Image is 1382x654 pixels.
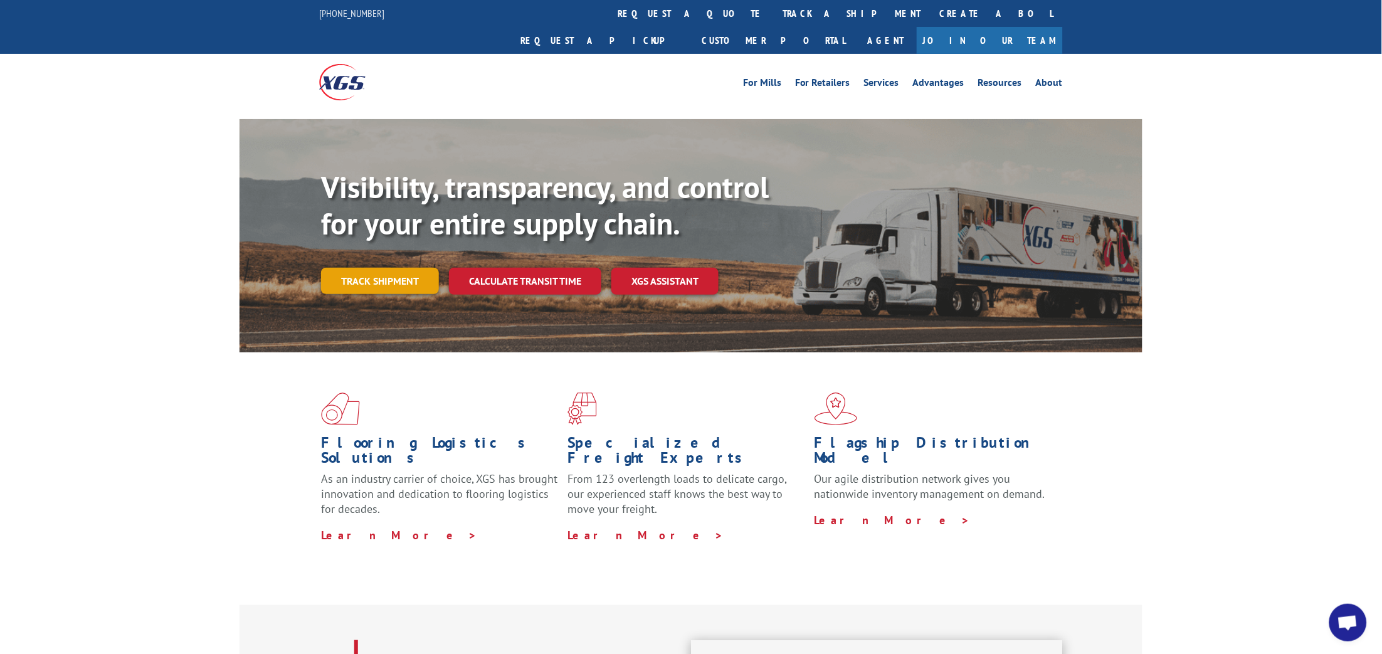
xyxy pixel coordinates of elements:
[815,513,971,527] a: Learn More >
[815,435,1052,472] h1: Flagship Distribution Model
[321,528,477,542] a: Learn More >
[913,78,964,92] a: Advantages
[321,167,769,243] b: Visibility, transparency, and control for your entire supply chain.
[321,472,557,516] span: As an industry carrier of choice, XGS has brought innovation and dedication to flooring logistics...
[692,27,855,54] a: Customer Portal
[978,78,1022,92] a: Resources
[917,27,1063,54] a: Join Our Team
[1329,604,1367,641] div: Open chat
[567,435,804,472] h1: Specialized Freight Experts
[567,528,724,542] a: Learn More >
[319,7,384,19] a: [PHONE_NUMBER]
[567,472,804,527] p: From 123 overlength loads to delicate cargo, our experienced staff knows the best way to move you...
[864,78,899,92] a: Services
[449,268,601,295] a: Calculate transit time
[321,393,360,425] img: xgs-icon-total-supply-chain-intelligence-red
[815,393,858,425] img: xgs-icon-flagship-distribution-model-red
[321,268,439,294] a: Track shipment
[1036,78,1063,92] a: About
[743,78,781,92] a: For Mills
[567,393,597,425] img: xgs-icon-focused-on-flooring-red
[855,27,917,54] a: Agent
[611,268,719,295] a: XGS ASSISTANT
[815,472,1045,501] span: Our agile distribution network gives you nationwide inventory management on demand.
[511,27,692,54] a: Request a pickup
[795,78,850,92] a: For Retailers
[321,435,558,472] h1: Flooring Logistics Solutions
